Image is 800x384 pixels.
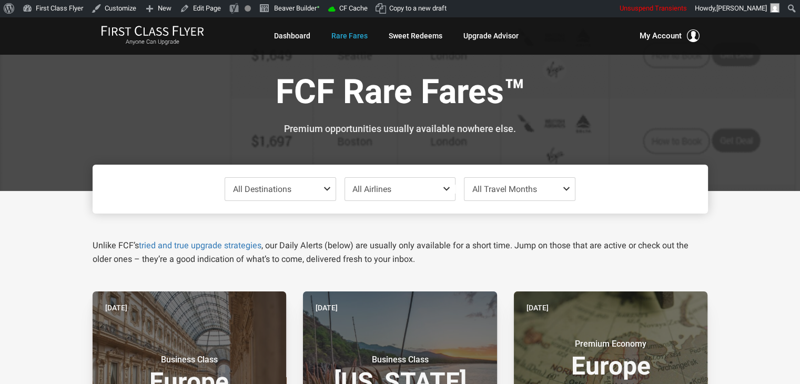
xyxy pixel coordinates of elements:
time: [DATE] [105,302,127,314]
a: Dashboard [274,26,310,45]
h3: Europe [526,339,695,379]
h3: Premium opportunities usually available nowhere else. [100,124,700,134]
h1: FCF Rare Fares™ [100,74,700,114]
span: My Account [640,29,682,42]
span: All Destinations [233,184,291,194]
small: Anyone Can Upgrade [101,38,204,46]
a: Rare Fares [331,26,368,45]
span: All Airlines [352,184,391,194]
span: Unsuspend Transients [620,4,687,12]
a: tried and true upgrade strategies [139,240,261,250]
small: Business Class [124,355,255,365]
p: Unlike FCF’s , our Daily Alerts (below) are usually only available for a short time. Jump on thos... [93,239,708,266]
a: First Class FlyerAnyone Can Upgrade [101,25,204,46]
small: Business Class [334,355,465,365]
a: Sweet Redeems [389,26,442,45]
span: All Travel Months [472,184,537,194]
a: Upgrade Advisor [463,26,519,45]
img: First Class Flyer [101,25,204,36]
time: [DATE] [316,302,338,314]
span: • [317,2,320,13]
button: My Account [640,29,700,42]
time: [DATE] [526,302,549,314]
span: [PERSON_NAME] [716,4,767,12]
small: Premium Economy [545,339,676,349]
